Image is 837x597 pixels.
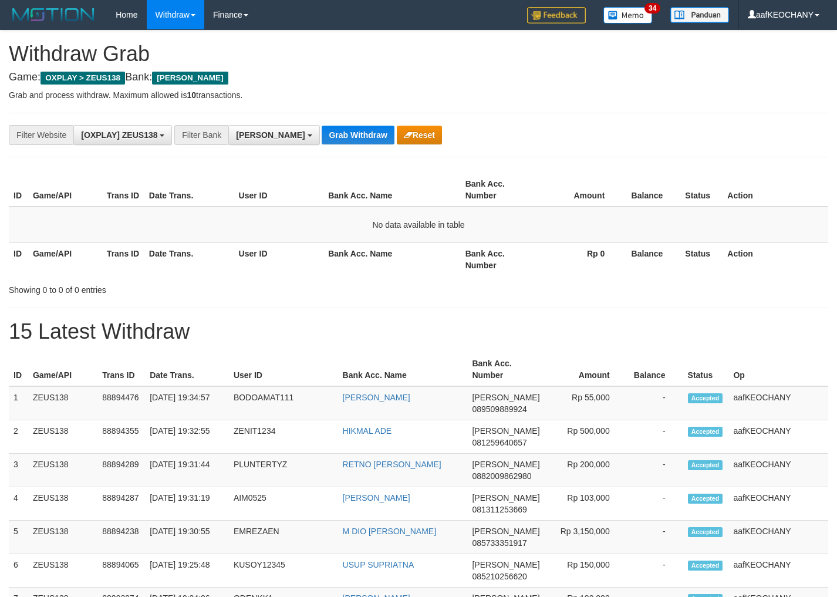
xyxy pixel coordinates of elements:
[728,386,828,420] td: aafKEOCHANY
[174,125,228,145] div: Filter Bank
[97,554,145,588] td: 88894065
[680,242,723,276] th: Status
[627,386,683,420] td: -
[343,527,436,536] a: M DIO [PERSON_NAME]
[627,454,683,487] td: -
[338,353,468,386] th: Bank Acc. Name
[9,125,73,145] div: Filter Website
[622,242,680,276] th: Balance
[9,521,28,554] td: 5
[627,554,683,588] td: -
[688,427,723,437] span: Accepted
[323,173,460,207] th: Bank Acc. Name
[9,279,340,296] div: Showing 0 to 0 of 0 entries
[234,242,324,276] th: User ID
[28,386,97,420] td: ZEUS138
[9,173,28,207] th: ID
[627,353,683,386] th: Balance
[229,554,338,588] td: KUSOY12345
[472,527,539,536] span: [PERSON_NAME]
[723,173,828,207] th: Action
[28,242,102,276] th: Game/API
[472,404,526,414] span: Copy 089509889924 to clipboard
[234,173,324,207] th: User ID
[9,72,828,83] h4: Game: Bank:
[527,7,586,23] img: Feedback.jpg
[9,89,828,101] p: Grab and process withdraw. Maximum allowed is transactions.
[545,420,627,454] td: Rp 500,000
[145,420,229,454] td: [DATE] 19:32:55
[728,521,828,554] td: aafKEOCHANY
[680,173,723,207] th: Status
[9,320,828,343] h1: 15 Latest Withdraw
[28,454,97,487] td: ZEUS138
[688,494,723,504] span: Accepted
[9,207,828,243] td: No data available in table
[9,420,28,454] td: 2
[472,438,526,447] span: Copy 081259640657 to clipboard
[81,130,157,140] span: [OXPLAY] ZEUS138
[9,242,28,276] th: ID
[9,353,28,386] th: ID
[545,554,627,588] td: Rp 150,000
[472,460,539,469] span: [PERSON_NAME]
[627,521,683,554] td: -
[683,353,729,386] th: Status
[545,454,627,487] td: Rp 200,000
[688,561,723,571] span: Accepted
[144,173,234,207] th: Date Trans.
[28,487,97,521] td: ZEUS138
[152,72,228,85] span: [PERSON_NAME]
[472,505,526,514] span: Copy 081311253669 to clipboard
[9,554,28,588] td: 6
[229,454,338,487] td: PLUNTERTYZ
[97,454,145,487] td: 88894289
[343,393,410,402] a: [PERSON_NAME]
[9,386,28,420] td: 1
[97,487,145,521] td: 88894287
[145,386,229,420] td: [DATE] 19:34:57
[670,7,729,23] img: panduan.png
[145,353,229,386] th: Date Trans.
[688,460,723,470] span: Accepted
[622,173,680,207] th: Balance
[472,393,539,402] span: [PERSON_NAME]
[545,521,627,554] td: Rp 3,150,000
[343,560,414,569] a: USUP SUPRIATNA
[603,7,653,23] img: Button%20Memo.svg
[97,521,145,554] td: 88894238
[472,426,539,436] span: [PERSON_NAME]
[545,487,627,521] td: Rp 103,000
[688,393,723,403] span: Accepted
[688,527,723,537] span: Accepted
[229,386,338,420] td: BODOAMAT111
[322,126,394,144] button: Grab Withdraw
[9,6,98,23] img: MOTION_logo.png
[145,521,229,554] td: [DATE] 19:30:55
[28,554,97,588] td: ZEUS138
[144,242,234,276] th: Date Trans.
[644,3,660,14] span: 34
[397,126,442,144] button: Reset
[535,242,623,276] th: Rp 0
[627,420,683,454] td: -
[229,521,338,554] td: EMREZAEN
[461,173,535,207] th: Bank Acc. Number
[28,173,102,207] th: Game/API
[9,487,28,521] td: 4
[472,538,526,548] span: Copy 085733351917 to clipboard
[472,560,539,569] span: [PERSON_NAME]
[228,125,319,145] button: [PERSON_NAME]
[9,42,828,66] h1: Withdraw Grab
[343,460,441,469] a: RETNO [PERSON_NAME]
[102,173,144,207] th: Trans ID
[728,487,828,521] td: aafKEOCHANY
[535,173,623,207] th: Amount
[187,90,196,100] strong: 10
[728,454,828,487] td: aafKEOCHANY
[343,493,410,502] a: [PERSON_NAME]
[545,353,627,386] th: Amount
[229,353,338,386] th: User ID
[9,454,28,487] td: 3
[28,521,97,554] td: ZEUS138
